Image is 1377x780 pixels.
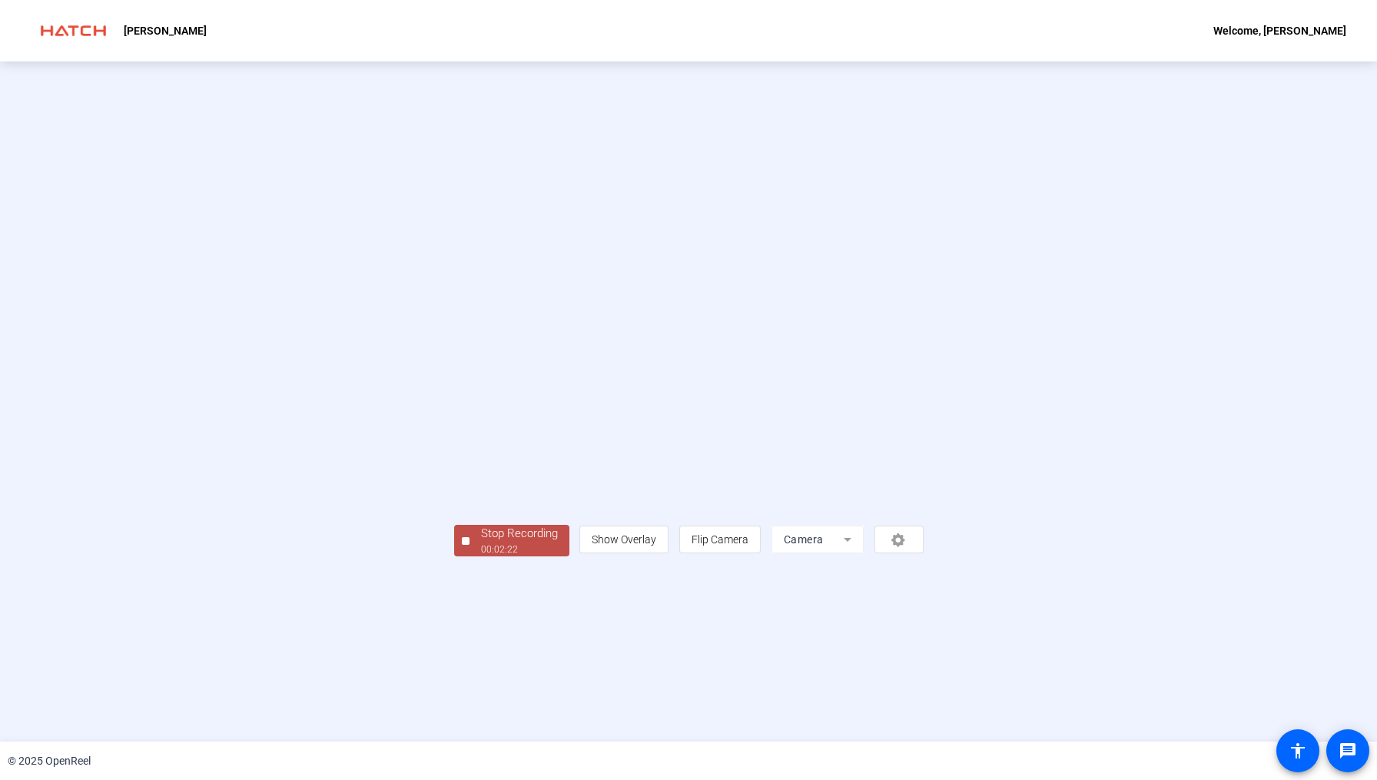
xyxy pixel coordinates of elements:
mat-icon: accessibility [1289,742,1307,760]
div: 00:02:22 [481,543,558,556]
span: Flip Camera [692,533,748,546]
mat-icon: message [1339,742,1357,760]
button: Show Overlay [579,526,669,553]
div: © 2025 OpenReel [8,753,91,769]
span: Show Overlay [592,533,656,546]
img: OpenReel logo [31,15,116,46]
div: Stop Recording [481,525,558,543]
button: Stop Recording00:02:22 [454,525,569,556]
div: Welcome, [PERSON_NAME] [1213,22,1346,40]
button: Flip Camera [679,526,761,553]
p: [PERSON_NAME] [124,22,207,40]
